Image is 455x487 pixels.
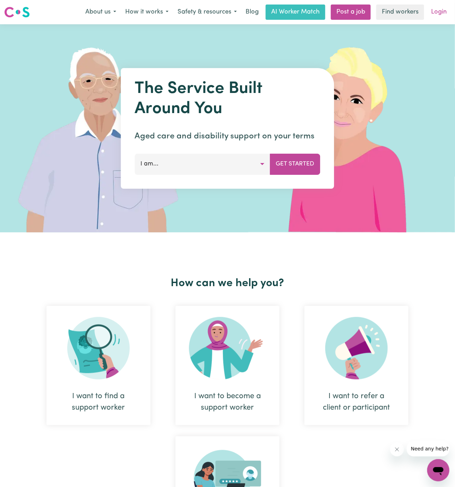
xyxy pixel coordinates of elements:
iframe: Button to launch messaging window [427,459,449,481]
img: Refer [325,317,388,379]
img: Search [67,317,130,379]
a: Find workers [376,5,424,20]
div: I want to become a support worker [175,306,280,425]
a: Blog [241,5,263,20]
a: AI Worker Match [266,5,325,20]
div: I want to refer a client or participant [304,306,409,425]
img: Become Worker [189,317,266,379]
img: Careseekers logo [4,6,30,18]
a: Post a job [331,5,371,20]
button: I am... [135,154,271,174]
iframe: Message from company [407,441,449,456]
button: How it works [121,5,173,19]
div: I want to become a support worker [192,391,263,413]
a: Careseekers logo [4,4,30,20]
p: Aged care and disability support on your terms [135,130,320,143]
iframe: Close message [390,443,404,456]
div: I want to refer a client or participant [321,391,392,413]
button: About us [81,5,121,19]
h1: The Service Built Around You [135,79,320,119]
button: Get Started [270,154,320,174]
button: Safety & resources [173,5,241,19]
h2: How can we help you? [34,277,421,290]
a: Login [427,5,451,20]
div: I want to find a support worker [46,306,151,425]
div: I want to find a support worker [63,391,134,413]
